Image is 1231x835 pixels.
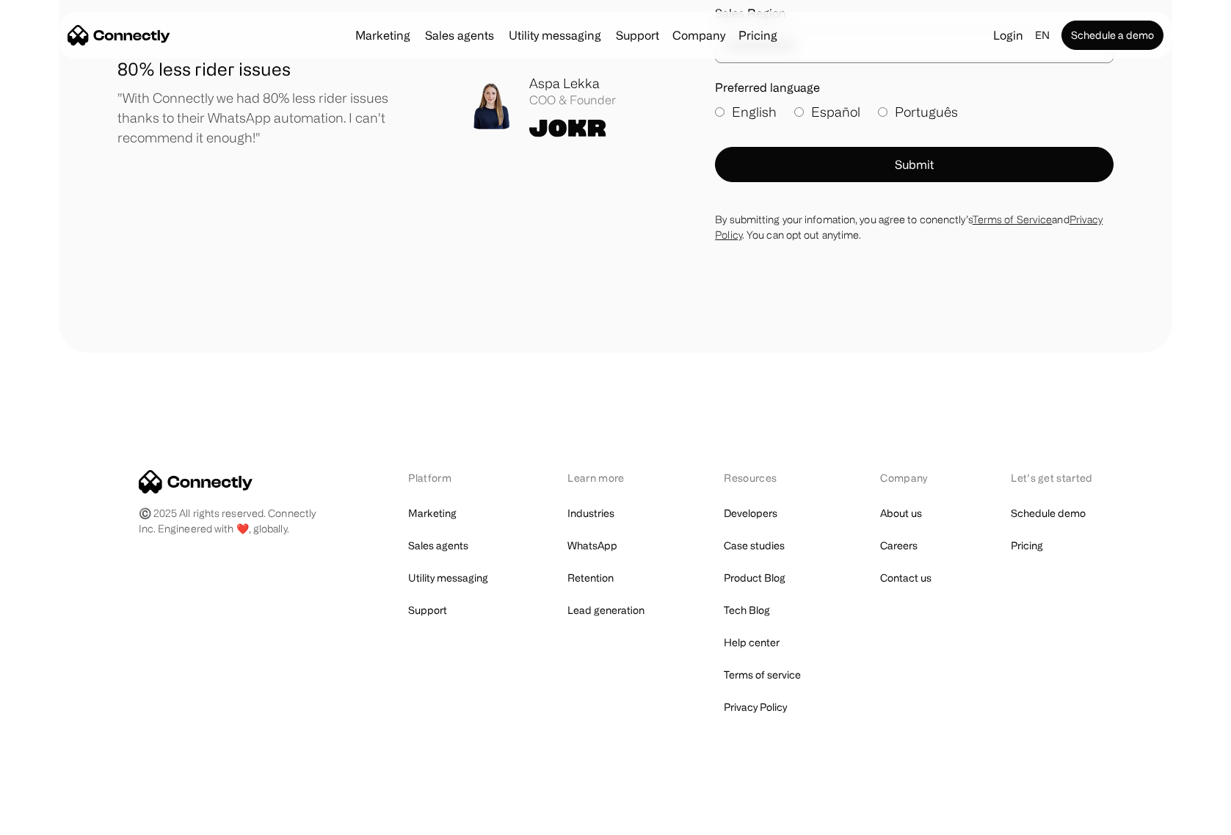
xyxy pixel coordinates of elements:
[878,102,958,122] label: Português
[567,600,644,621] a: Lead generation
[880,535,918,556] a: Careers
[668,25,730,46] div: Company
[878,107,887,117] input: Português
[672,25,725,46] div: Company
[880,503,922,524] a: About us
[724,632,780,653] a: Help center
[15,808,88,830] aside: Language selected: English
[724,665,801,685] a: Terms of service
[724,535,785,556] a: Case studies
[68,24,170,46] a: home
[880,470,932,485] div: Company
[715,147,1114,182] button: Submit
[349,29,416,41] a: Marketing
[408,568,488,588] a: Utility messaging
[567,503,614,524] a: Industries
[29,809,88,830] ul: Language list
[1011,535,1043,556] a: Pricing
[408,600,447,621] a: Support
[1011,503,1086,524] a: Schedule demo
[724,470,801,485] div: Resources
[973,214,1053,225] a: Terms of Service
[408,470,488,485] div: Platform
[1029,25,1058,46] div: en
[724,600,770,621] a: Tech Blog
[408,535,468,556] a: Sales agents
[419,29,500,41] a: Sales agents
[567,568,614,588] a: Retention
[529,93,616,107] div: COO & Founder
[715,102,777,122] label: English
[503,29,607,41] a: Utility messaging
[987,25,1029,46] a: Login
[794,107,804,117] input: Español
[408,503,457,524] a: Marketing
[610,29,665,41] a: Support
[117,88,416,148] p: "With Connectly we had 80% less rider issues thanks to their WhatsApp automation. I can't recomme...
[733,29,783,41] a: Pricing
[1011,470,1092,485] div: Let’s get started
[567,470,644,485] div: Learn more
[880,568,932,588] a: Contact us
[715,107,725,117] input: English
[724,568,785,588] a: Product Blog
[794,102,860,122] label: Español
[715,212,1114,242] div: By submitting your infomation, you agree to conenctly’s and . You can opt out anytime.
[724,503,777,524] a: Developers
[529,73,616,93] div: Aspa Lekka
[715,81,1114,95] label: Preferred language
[1061,21,1163,50] a: Schedule a demo
[567,535,617,556] a: WhatsApp
[117,56,416,82] h1: 80% less rider issues
[724,697,787,717] a: Privacy Policy
[1035,25,1050,46] div: en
